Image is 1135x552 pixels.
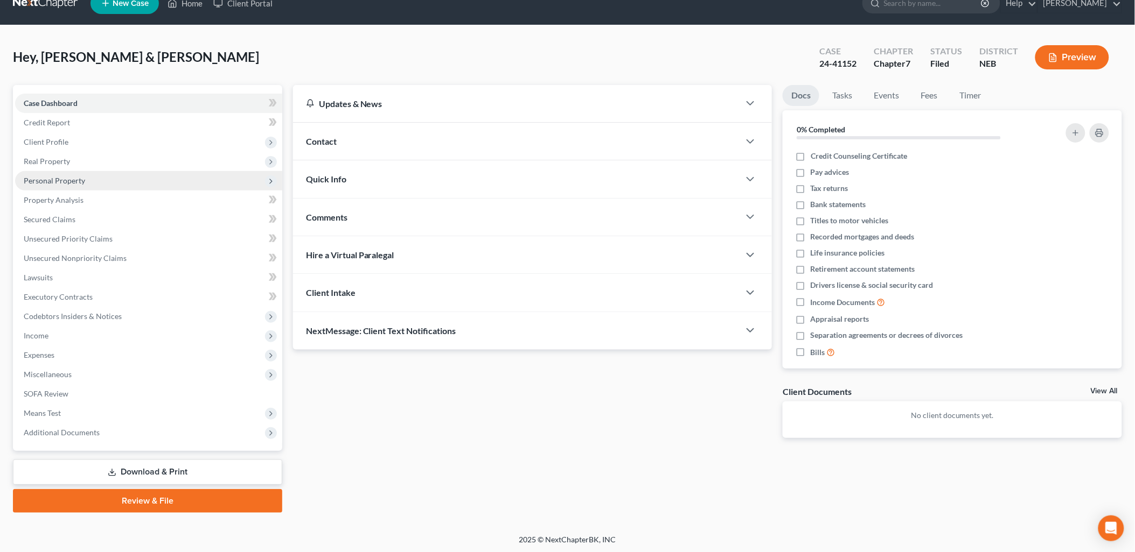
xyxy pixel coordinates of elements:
span: Means Test [24,408,61,417]
span: Bank statements [811,199,866,210]
span: Credit Counseling Certificate [811,151,907,161]
div: Status [930,45,962,58]
span: Pay advices [811,167,849,178]
span: Client Profile [24,137,68,146]
span: Income Documents [811,297,875,308]
span: Executory Contracts [24,292,93,301]
span: Unsecured Priority Claims [24,234,113,243]
p: No client documents yet. [791,410,1113,421]
a: Events [865,85,908,106]
a: Fees [912,85,946,106]
span: Retirement account statements [811,264,915,274]
span: Lawsuits [24,273,53,282]
a: Credit Report [15,113,282,132]
span: Unsecured Nonpriority Claims [24,253,127,263]
span: Secured Claims [24,215,75,224]
div: 24-41152 [819,58,857,70]
a: Download & Print [13,459,282,485]
a: Executory Contracts [15,287,282,307]
span: Separation agreements or decrees of divorces [811,330,963,341]
div: District [979,45,1018,58]
span: Drivers license & social security card [811,280,934,291]
span: Quick Info [306,174,346,184]
strong: 0% Completed [797,125,845,134]
a: Review & File [13,489,282,513]
span: Miscellaneous [24,370,72,379]
span: Codebtors Insiders & Notices [24,312,122,321]
span: Client Intake [306,287,356,298]
button: Preview [1035,45,1109,69]
a: SOFA Review [15,384,282,404]
a: Property Analysis [15,190,282,210]
a: Lawsuits [15,268,282,287]
span: Bills [811,347,825,358]
span: Income [24,331,48,340]
span: Hey, [PERSON_NAME] & [PERSON_NAME] [13,49,259,65]
span: Credit Report [24,118,70,127]
div: NEB [979,58,1018,70]
a: Unsecured Nonpriority Claims [15,249,282,268]
a: Unsecured Priority Claims [15,229,282,249]
span: Life insurance policies [811,247,885,258]
div: Filed [930,58,962,70]
span: Appraisal reports [811,314,869,324]
div: Chapter [874,45,913,58]
span: Personal Property [24,176,85,185]
span: Real Property [24,157,70,166]
div: Chapter [874,58,913,70]
span: Contact [306,136,337,146]
a: View All [1091,387,1118,395]
span: Titles to motor vehicles [811,215,889,226]
a: Secured Claims [15,210,282,229]
span: Case Dashboard [24,98,78,108]
a: Case Dashboard [15,94,282,113]
a: Docs [783,85,819,106]
span: NextMessage: Client Text Notifications [306,325,456,336]
a: Tasks [824,85,861,106]
span: Expenses [24,350,54,359]
span: Hire a Virtual Paralegal [306,250,394,260]
div: Client Documents [783,386,852,397]
span: Additional Documents [24,428,100,437]
span: SOFA Review [24,389,68,398]
span: Recorded mortgages and deeds [811,231,915,242]
span: Property Analysis [24,195,83,204]
div: Case [819,45,857,58]
div: Open Intercom Messenger [1098,515,1124,541]
div: Updates & News [306,98,727,109]
span: Comments [306,212,347,222]
span: 7 [906,58,910,68]
a: Timer [951,85,990,106]
span: Tax returns [811,183,848,194]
